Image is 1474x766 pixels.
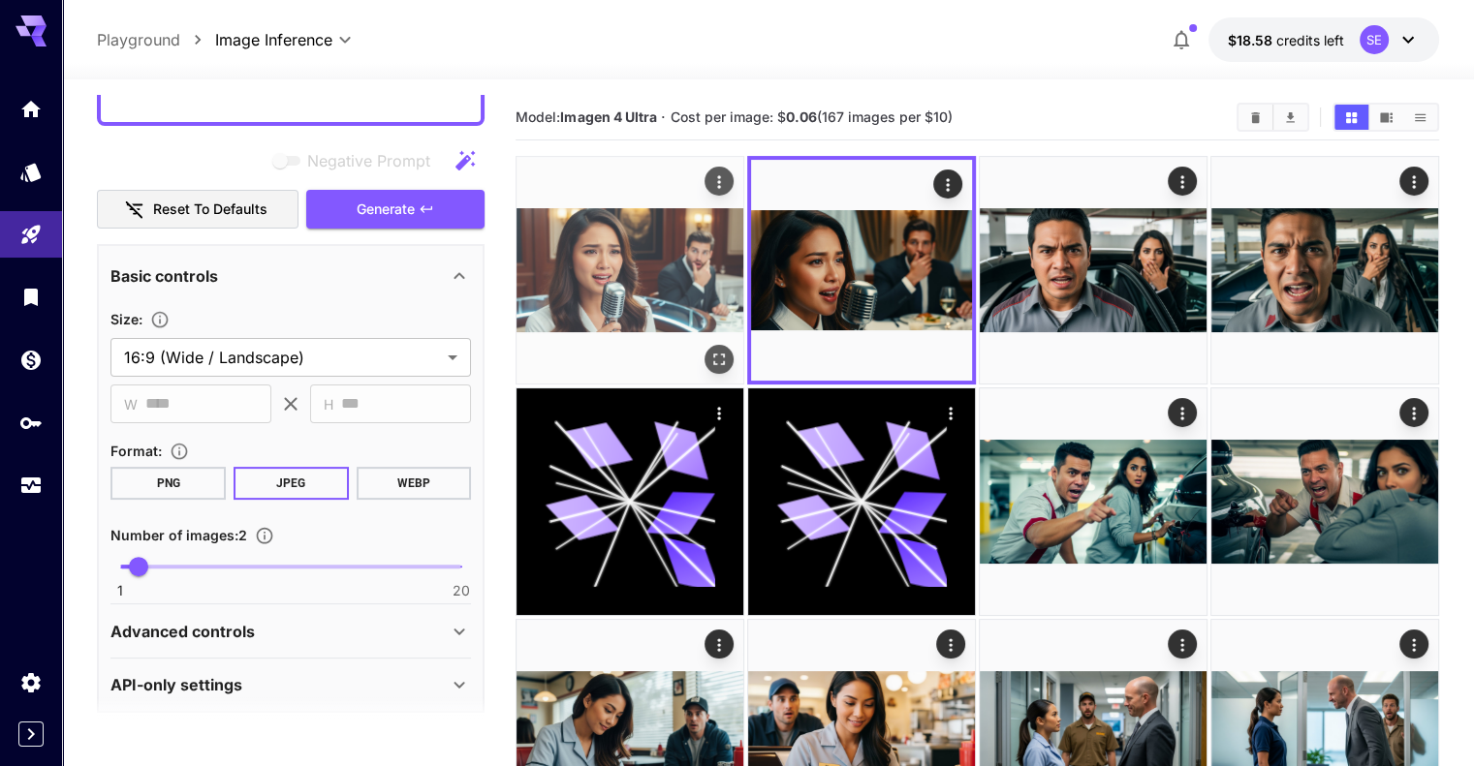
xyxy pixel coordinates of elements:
[936,398,965,427] div: Actions
[124,346,440,369] span: 16:9 (Wide / Landscape)
[110,264,218,288] p: Basic controls
[705,398,734,427] div: Actions
[980,388,1207,615] img: Z
[933,169,962,199] div: Actions
[97,190,298,230] button: Reset to defaults
[705,629,734,659] div: Actions
[110,467,226,500] button: PNG
[786,108,817,125] b: 0.06
[110,608,471,655] div: Advanced controls
[705,167,734,196] div: Actions
[671,108,953,125] span: Cost per image: $ (167 images per $10)
[1333,103,1439,132] div: Show images in grid viewShow images in video viewShow images in list view
[1237,103,1309,132] div: Clear ImagesDownload All
[19,670,43,694] div: Settings
[19,223,43,247] div: Playground
[247,526,282,545] button: Specify how many images to generate in a single request. Each image generation will be charged se...
[110,673,242,696] p: API-only settings
[1334,105,1368,130] button: Show images in grid view
[117,581,123,600] span: 1
[18,721,44,747] button: Expand sidebar
[110,443,162,459] span: Format :
[306,190,485,230] button: Generate
[268,148,446,172] span: Negative prompts are not compatible with the selected model.
[357,198,415,222] span: Generate
[324,393,333,415] span: H
[97,28,180,51] a: Playground
[19,474,43,498] div: Usage
[110,311,142,327] span: Size :
[19,411,43,435] div: API Keys
[1360,25,1389,54] div: SE
[1273,105,1307,130] button: Download All
[1403,105,1437,130] button: Show images in list view
[19,160,43,184] div: Models
[1399,167,1428,196] div: Actions
[307,149,430,172] span: Negative Prompt
[110,620,255,643] p: Advanced controls
[110,527,247,543] span: Number of images : 2
[1399,629,1428,659] div: Actions
[1211,157,1438,383] img: 2Q==
[1276,32,1344,48] span: credits left
[1228,30,1344,50] div: $18.57893
[162,442,197,461] button: Choose the file format for the output image.
[1239,105,1272,130] button: Clear Images
[1168,167,1197,196] div: Actions
[1208,17,1439,62] button: $18.57893SE
[560,108,656,125] b: Imagen 4 Ultra
[705,345,734,374] div: Open in fullscreen
[1168,398,1197,427] div: Actions
[215,28,332,51] span: Image Inference
[19,97,43,121] div: Home
[1399,398,1428,427] div: Actions
[234,467,349,500] button: JPEG
[110,253,471,299] div: Basic controls
[19,348,43,372] div: Wallet
[19,285,43,309] div: Library
[1211,388,1438,615] img: 2Q==
[1228,32,1276,48] span: $18.58
[980,157,1207,383] img: 2Q==
[1168,629,1197,659] div: Actions
[357,467,472,500] button: WEBP
[124,393,138,415] span: W
[142,310,177,329] button: Adjust the dimensions of the generated image by specifying its width and height in pixels, or sel...
[97,28,215,51] nav: breadcrumb
[661,106,666,129] p: ·
[517,157,743,383] img: Z
[936,629,965,659] div: Actions
[1369,105,1403,130] button: Show images in video view
[516,108,656,125] span: Model:
[453,581,470,600] span: 20
[110,661,471,708] div: API-only settings
[751,160,972,381] img: 2Q==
